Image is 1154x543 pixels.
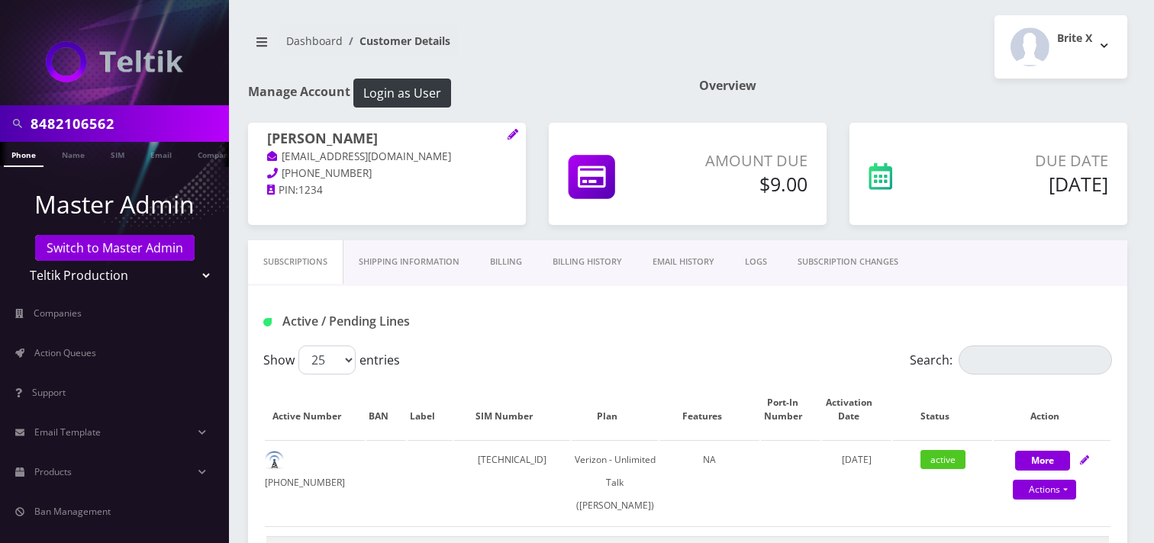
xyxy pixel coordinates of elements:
a: Billing [475,240,537,284]
p: Amount Due [677,149,807,172]
a: SIM [103,142,132,165]
button: Login as User [353,79,451,108]
span: 1234 [298,183,323,197]
h5: $9.00 [677,172,807,195]
a: Actions [1013,480,1076,500]
a: Switch to Master Admin [35,235,195,261]
a: SUBSCRIPTION CHANGES [782,240,914,284]
h1: Overview [699,79,1127,93]
select: Showentries [298,345,356,374]
a: Name [54,142,92,165]
th: Action: activate to sort column ascending [994,381,1110,439]
a: Dashboard [286,34,343,48]
span: Ban Management [34,505,111,518]
span: Support [32,386,66,399]
a: Phone [4,142,44,167]
img: Active / Pending Lines [263,318,272,326]
h1: Manage Account [248,79,676,108]
button: Brite X [994,15,1127,79]
span: Action Queues [34,346,96,359]
span: Companies [34,307,82,320]
h1: [PERSON_NAME] [267,130,507,149]
input: Search in Company [31,109,225,138]
a: LOGS [730,240,782,284]
img: default.png [265,451,284,470]
td: Verizon - Unlimited Talk ([PERSON_NAME]) [572,440,658,525]
th: Status: activate to sort column ascending [893,381,993,439]
span: active [920,450,965,469]
nav: breadcrumb [248,25,676,69]
p: Due Date [956,149,1108,172]
li: Customer Details [343,33,450,49]
td: [TECHNICAL_ID] [454,440,571,525]
span: Email Template [34,426,101,439]
th: Features: activate to sort column ascending [659,381,759,439]
th: SIM Number: activate to sort column ascending [454,381,571,439]
a: Shipping Information [343,240,475,284]
a: Subscriptions [248,240,343,284]
th: BAN: activate to sort column ascending [366,381,406,439]
img: Teltik Production [46,41,183,82]
span: [PHONE_NUMBER] [282,166,372,180]
a: Billing History [537,240,637,284]
input: Search: [959,345,1112,374]
h1: Active / Pending Lines [263,314,531,329]
td: NA [659,440,759,525]
th: Label: activate to sort column ascending [408,381,453,439]
th: Port-In Number: activate to sort column ascending [761,381,820,439]
h2: Brite X [1057,32,1092,45]
label: Search: [910,345,1112,374]
td: [PHONE_NUMBER] [265,440,365,525]
th: Active Number: activate to sort column ascending [265,381,365,439]
span: Products [34,465,72,478]
a: Email [143,142,179,165]
th: Activation Date: activate to sort column ascending [822,381,891,439]
a: EMAIL HISTORY [637,240,730,284]
a: Login as User [350,83,451,100]
a: Company [190,142,241,165]
a: [EMAIL_ADDRESS][DOMAIN_NAME] [267,149,451,165]
button: More [1015,451,1070,471]
th: Plan: activate to sort column ascending [572,381,658,439]
a: PIN: [267,183,298,198]
span: [DATE] [842,453,872,466]
h5: [DATE] [956,172,1108,195]
label: Show entries [263,345,400,374]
